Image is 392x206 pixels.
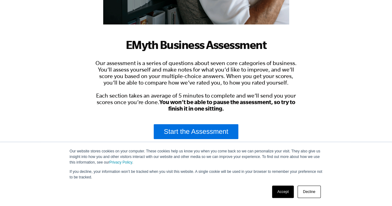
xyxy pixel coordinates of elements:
[95,60,297,112] span: Our assessment is a series of questions about seven core categories of business. You’ll assess yo...
[272,186,294,198] a: Accept
[154,124,239,139] a: Start the Assessment
[297,186,320,198] a: Decline
[70,169,323,180] p: If you decline, your information won’t be tracked when you visit this website. A single cookie wi...
[109,160,132,164] a: Privacy Policy
[94,38,298,51] h1: EMyth Business Assessment
[70,148,323,165] p: Our website stores cookies on your computer. These cookies help us know you when you come back so...
[159,99,295,112] strong: You won’t be able to pause the assessment, so try to finish it in one sitting.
